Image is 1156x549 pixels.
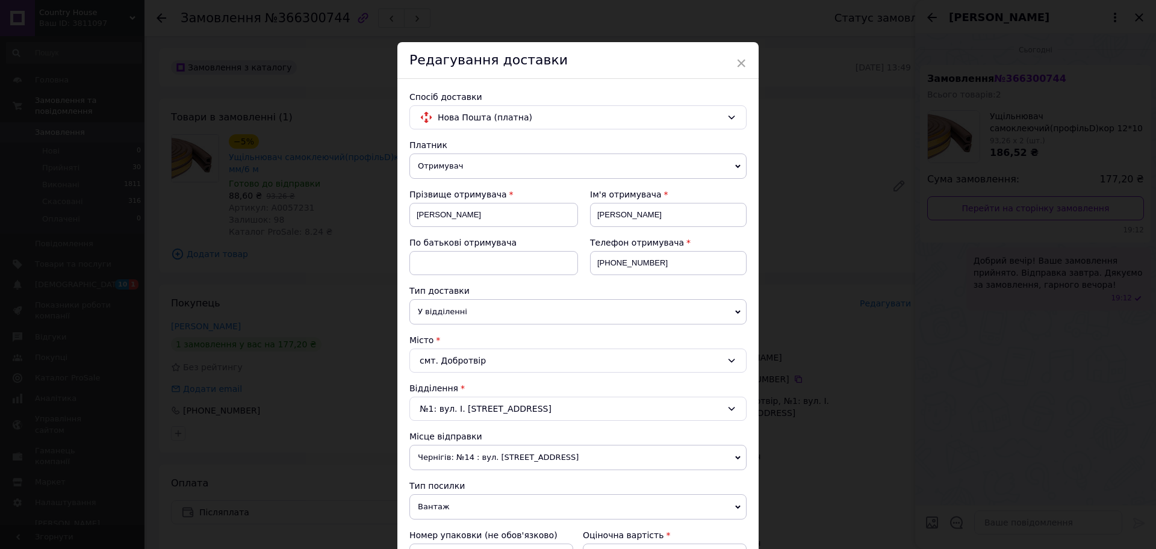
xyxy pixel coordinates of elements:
span: × [736,53,747,73]
span: Платник [409,140,447,150]
span: Ім'я отримувача [590,190,662,199]
span: Чернігів: №14 : вул. [STREET_ADDRESS] [409,445,747,470]
div: Спосіб доставки [409,91,747,103]
span: Прізвище отримувача [409,190,507,199]
span: Тип посилки [409,481,465,491]
span: Отримувач [409,154,747,179]
span: Місце відправки [409,432,482,441]
div: №1: вул. І. [STREET_ADDRESS] [409,397,747,421]
div: смт. Добротвір [409,349,747,373]
input: +380 [590,251,747,275]
div: Оціночна вартість [583,529,747,541]
span: Телефон отримувача [590,238,684,247]
span: По батькові отримувача [409,238,517,247]
span: Тип доставки [409,286,470,296]
div: Місто [409,334,747,346]
span: Вантаж [409,494,747,520]
span: Нова Пошта (платна) [438,111,722,124]
div: Відділення [409,382,747,394]
span: У відділенні [409,299,747,324]
div: Номер упаковки (не обов'язково) [409,529,573,541]
div: Редагування доставки [397,42,759,79]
